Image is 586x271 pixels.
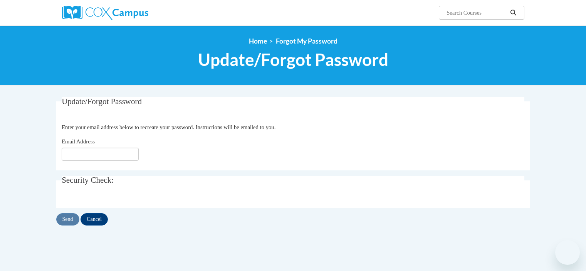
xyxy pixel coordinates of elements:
input: Cancel [81,213,108,226]
input: Email [62,148,139,161]
span: Security Check: [62,175,114,185]
a: Cox Campus [62,6,208,20]
img: Cox Campus [62,6,148,20]
input: Search Courses [446,8,507,17]
span: Update/Forgot Password [62,97,142,106]
span: Email Address [62,138,95,145]
span: Forgot My Password [276,37,337,45]
span: Enter your email address below to recreate your password. Instructions will be emailed to you. [62,124,275,130]
button: Search [507,8,519,17]
span: Update/Forgot Password [198,49,388,70]
iframe: Button to launch messaging window [555,240,580,265]
a: Home [249,37,267,45]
